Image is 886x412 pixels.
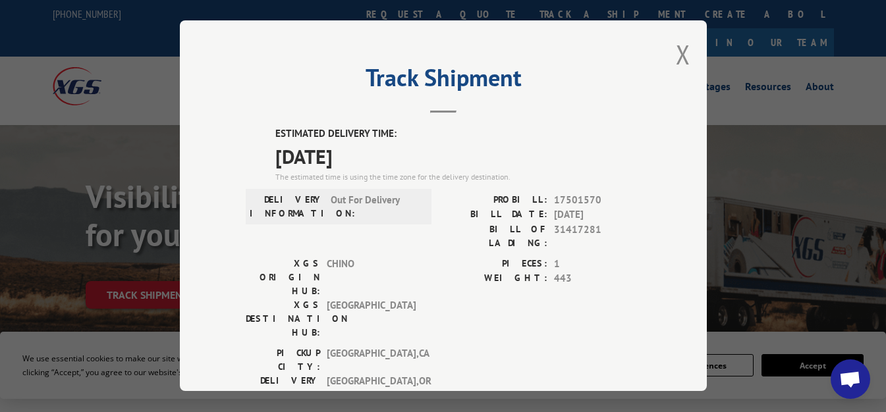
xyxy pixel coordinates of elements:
label: DELIVERY CITY: [246,374,320,401]
span: Out For Delivery [331,193,420,220]
label: DELIVERY INFORMATION: [250,193,324,220]
label: XGS DESTINATION HUB: [246,298,320,340]
label: BILL OF LADING: [443,222,547,250]
label: WEIGHT: [443,271,547,286]
label: PROBILL: [443,193,547,208]
label: XGS ORIGIN HUB: [246,257,320,298]
span: 17501570 [554,193,641,208]
button: Close modal [676,37,690,72]
div: The estimated time is using the time zone for the delivery destination. [275,171,641,183]
label: ESTIMATED DELIVERY TIME: [275,126,641,142]
h2: Track Shipment [246,68,641,93]
span: [GEOGRAPHIC_DATA] [327,298,416,340]
span: 443 [554,271,641,286]
span: [DATE] [554,207,641,222]
span: 31417281 [554,222,641,250]
span: [DATE] [275,142,641,171]
span: 1 [554,257,641,272]
span: [GEOGRAPHIC_DATA] , CA [327,346,416,374]
span: CHINO [327,257,416,298]
label: PICKUP CITY: [246,346,320,374]
label: PIECES: [443,257,547,272]
div: Open chat [831,359,870,399]
label: BILL DATE: [443,207,547,222]
span: [GEOGRAPHIC_DATA] , OR [327,374,416,401]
